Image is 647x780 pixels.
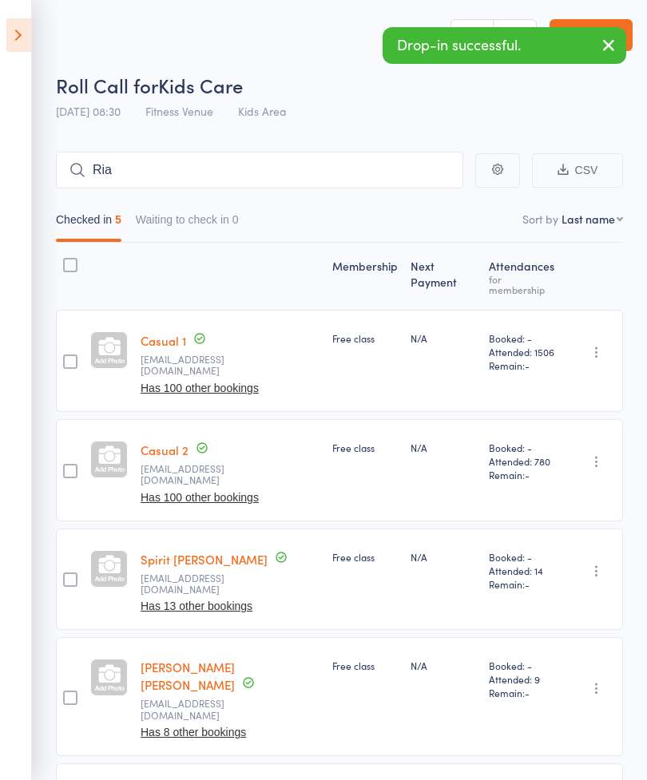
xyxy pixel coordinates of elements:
span: - [525,358,530,372]
span: Free class [332,550,375,564]
span: Booked: - [489,659,558,672]
button: Has 100 other bookings [141,491,259,504]
span: Booked: - [489,441,558,454]
small: info@fitnessvenue.com.au [141,354,244,377]
a: Spirit [PERSON_NAME] [141,551,268,568]
span: Roll Call for [56,72,158,98]
button: Has 100 other bookings [141,382,259,394]
span: Attended: 14 [489,564,558,577]
a: Casual 1 [141,332,186,349]
span: Remain: [489,577,558,591]
span: Remain: [489,468,558,481]
span: Attended: 780 [489,454,558,468]
span: Remain: [489,686,558,699]
span: Booked: - [489,331,558,345]
button: Has 13 other bookings [141,600,252,612]
small: kids@fitnessvenue.com.au [141,572,244,596]
span: Fitness Venue [145,103,213,119]
a: Exit roll call [550,19,633,51]
span: Kids Area [238,103,286,119]
span: Attended: 9 [489,672,558,686]
div: Last name [562,211,615,227]
span: - [525,468,530,481]
button: Checked in5 [56,205,121,242]
label: Sort by [522,211,558,227]
div: N/A [411,441,476,454]
span: [DATE] 08:30 [56,103,121,119]
small: kids@fitnessvenue.com.au [141,698,244,721]
div: for membership [489,274,558,295]
small: info@fitnessvenue.com.au [141,463,244,486]
span: Booked: - [489,550,558,564]
span: Kids Care [158,72,243,98]
div: N/A [411,550,476,564]
button: Has 8 other bookings [141,726,246,738]
span: - [525,686,530,699]
span: - [525,577,530,591]
a: [PERSON_NAME] [PERSON_NAME] [141,659,235,693]
button: CSV [532,153,623,188]
span: Attended: 1506 [489,345,558,358]
div: 5 [115,213,121,226]
span: Free class [332,441,375,454]
span: Remain: [489,358,558,372]
div: N/A [411,331,476,345]
button: Waiting to check in0 [136,205,239,242]
span: Free class [332,659,375,672]
div: Atten­dances [482,250,565,303]
div: Drop-in successful. [383,27,626,64]
div: Next Payment [404,250,482,303]
span: Free class [332,331,375,345]
div: Membership [326,250,404,303]
a: Casual 2 [141,441,189,458]
div: N/A [411,659,476,672]
div: 0 [232,213,239,226]
input: Search by name [56,152,463,188]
